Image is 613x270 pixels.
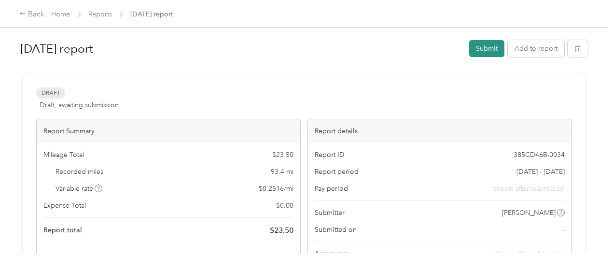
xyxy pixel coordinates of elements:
span: Report total [43,225,82,235]
div: Report Summary [37,119,300,143]
span: $ 0.2516 / mi [259,184,293,194]
div: Report details [308,119,571,143]
a: Reports [88,10,112,18]
span: [PERSON_NAME] [502,208,556,218]
span: Mileage Total [43,150,84,160]
span: Approvers [315,249,348,259]
button: Submit [469,40,504,57]
span: $ 23.50 [272,150,293,160]
span: Variable rate [56,184,103,194]
span: Pay period [315,184,348,194]
span: shown after submission [494,184,565,194]
span: $ 0.00 [276,200,293,211]
span: [DATE] - [DATE] [516,167,565,177]
span: Submitter [315,208,345,218]
span: shown after submission [494,250,565,258]
span: 93.4 mi [271,167,293,177]
h1: August 2025 report [20,37,462,60]
div: Back [19,9,44,20]
span: Draft [36,87,65,99]
span: Report period [315,167,359,177]
span: 385CD46B-0034 [514,150,565,160]
span: Expense Total [43,200,86,211]
span: Report ID [315,150,345,160]
span: Draft, awaiting submission [40,100,119,110]
span: $ 23.50 [270,225,293,236]
button: Add to report [508,40,564,57]
span: Recorded miles [56,167,103,177]
span: [DATE] report [130,9,173,19]
iframe: Everlance-gr Chat Button Frame [559,216,613,270]
a: Home [51,10,70,18]
span: Submitted on [315,225,357,235]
